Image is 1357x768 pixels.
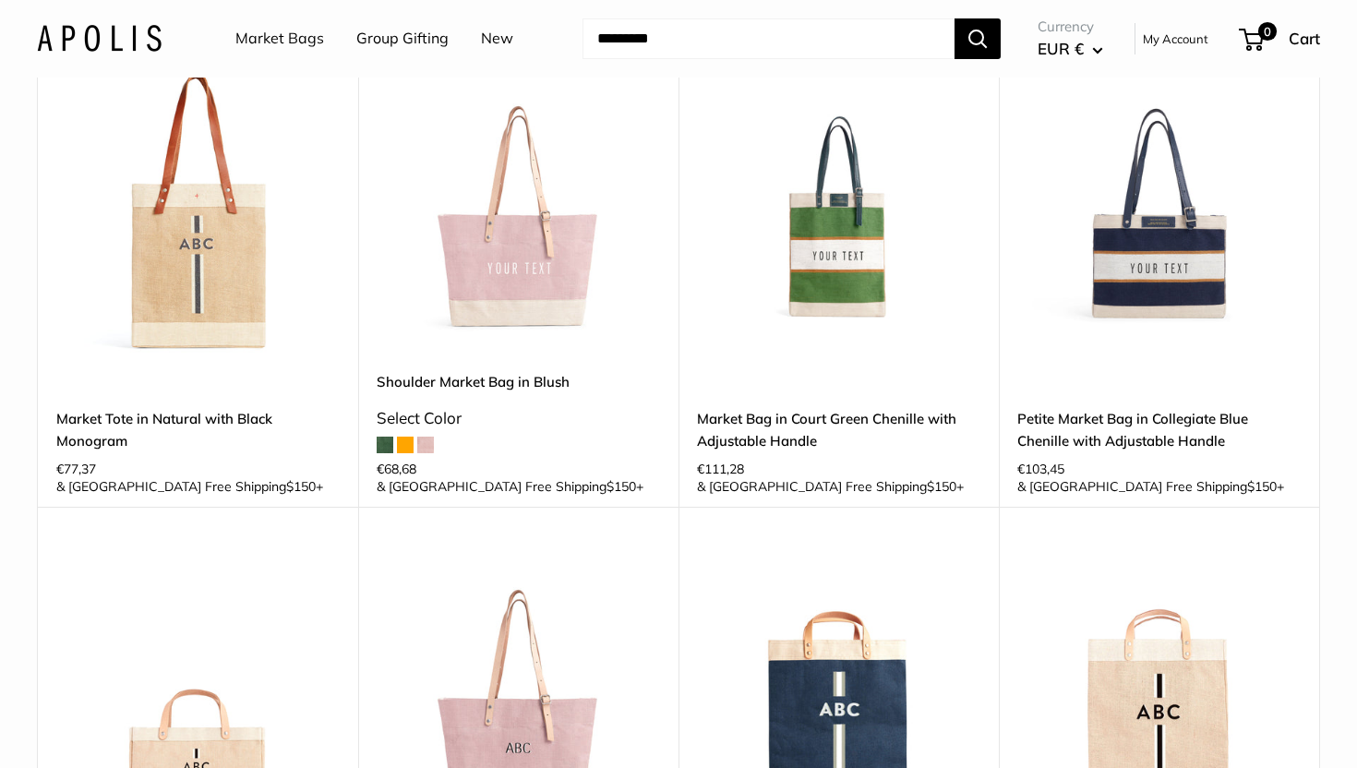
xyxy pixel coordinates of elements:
[1038,14,1103,40] span: Currency
[1017,69,1301,353] a: description_Our very first Chenille-Jute Market bagPetite Market Bag in Collegiate Blue Chenille ...
[1017,480,1284,493] span: & [GEOGRAPHIC_DATA] Free Shipping +
[1038,34,1103,64] button: EUR €
[606,478,636,495] span: $150
[286,478,316,495] span: $150
[697,69,980,353] img: description_Our very first Chenille-Jute Market bag
[56,69,340,353] img: description_Make it yours with custom monogram printed text.
[1241,24,1320,54] a: 0 Cart
[1017,462,1064,475] span: €103,45
[481,25,513,53] a: New
[1017,69,1301,353] img: description_Our very first Chenille-Jute Market bag
[1289,29,1320,48] span: Cart
[56,480,323,493] span: & [GEOGRAPHIC_DATA] Free Shipping +
[955,18,1001,59] button: Search
[37,25,162,52] img: Apolis
[377,403,660,433] div: Select Color
[1017,408,1301,451] a: Petite Market Bag in Collegiate Blue Chenille with Adjustable Handle
[1038,39,1084,58] span: EUR €
[697,462,744,475] span: €111,28
[377,69,660,353] a: Shoulder Market Bag in BlushShoulder Market Bag in Blush
[697,408,980,451] a: Market Bag in Court Green Chenille with Adjustable Handle
[235,25,324,53] a: Market Bags
[377,69,660,353] img: Shoulder Market Bag in Blush
[56,408,340,451] a: Market Tote in Natural with Black Monogram
[1247,478,1277,495] span: $150
[697,480,964,493] span: & [GEOGRAPHIC_DATA] Free Shipping +
[582,18,955,59] input: Search...
[697,69,980,353] a: description_Our very first Chenille-Jute Market bagMarket Bag in Court Green Chenille with Adjust...
[1258,22,1277,41] span: 0
[377,480,643,493] span: & [GEOGRAPHIC_DATA] Free Shipping +
[1143,28,1208,50] a: My Account
[377,371,660,392] a: Shoulder Market Bag in Blush
[927,478,956,495] span: $150
[377,462,416,475] span: €68,68
[56,462,96,475] span: €77,37
[56,69,340,353] a: description_Make it yours with custom monogram printed text.Market Tote in Natural with Black Mon...
[356,25,449,53] a: Group Gifting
